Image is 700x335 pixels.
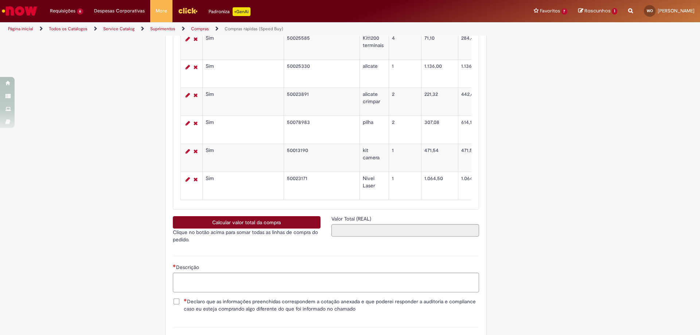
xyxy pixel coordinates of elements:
[233,7,250,16] p: +GenAi
[192,119,199,128] a: Remover linha 4
[284,88,359,116] td: 50023891
[184,147,192,156] a: Editar Linha 5
[50,7,75,15] span: Requisições
[178,5,198,16] img: click_logo_yellow_360x200.png
[191,26,209,32] a: Compras
[184,35,192,43] a: Editar Linha 1
[192,147,199,156] a: Remover linha 5
[284,60,359,88] td: 50025330
[284,172,359,200] td: 50023171
[209,7,250,16] div: Padroniza
[331,224,479,237] input: Valor Total (REAL)
[389,172,421,200] td: 1
[202,116,284,144] td: Sim
[331,215,373,222] label: Somente leitura - Valor Total (REAL)
[176,264,201,270] span: Descrição
[578,8,617,15] a: Rascunhos
[173,229,320,243] p: Clique no botão acima para somar todas as linhas de compra do pedido.
[8,26,33,32] a: Página inicial
[1,4,38,18] img: ServiceNow
[421,172,458,200] td: 1.064,50
[184,119,192,128] a: Editar Linha 4
[202,60,284,88] td: Sim
[5,22,461,36] ul: Trilhas de página
[421,32,458,60] td: 71,10
[647,8,653,13] span: WO
[458,144,505,172] td: 471,54
[389,88,421,116] td: 2
[184,175,192,184] a: Editar Linha 6
[192,35,199,43] a: Remover linha 1
[192,63,199,71] a: Remover linha 2
[184,299,187,301] span: Necessários
[202,32,284,60] td: Sim
[202,144,284,172] td: Sim
[359,88,389,116] td: alicate crimpar
[458,88,505,116] td: 442,64
[173,216,320,229] button: Calcular valor total da compra
[540,7,560,15] span: Favoritos
[421,116,458,144] td: 307,08
[359,172,389,200] td: Nivel Laser
[225,26,283,32] a: Compras rápidas (Speed Buy)
[173,273,479,292] textarea: Descrição
[421,144,458,172] td: 471,54
[359,116,389,144] td: pilha
[184,63,192,71] a: Editar Linha 2
[184,91,192,100] a: Editar Linha 3
[202,172,284,200] td: Sim
[284,144,359,172] td: 50013190
[156,7,167,15] span: More
[103,26,135,32] a: Service Catalog
[359,32,389,60] td: Kit1200 terminais
[389,60,421,88] td: 1
[202,88,284,116] td: Sim
[389,144,421,172] td: 1
[359,144,389,172] td: kit camera
[612,8,617,15] span: 1
[421,60,458,88] td: 1.136,00
[192,91,199,100] a: Remover linha 3
[561,8,568,15] span: 7
[359,60,389,88] td: alicate
[173,264,176,267] span: Necessários
[389,116,421,144] td: 2
[458,116,505,144] td: 614,16
[331,215,373,222] span: Somente leitura - Valor Total (REAL)
[421,88,458,116] td: 221,32
[184,298,479,312] span: Declaro que as informações preenchidas correspondem a cotação anexada e que poderei responder a a...
[284,116,359,144] td: 50078983
[458,172,505,200] td: 1.064,50
[150,26,175,32] a: Suprimentos
[49,26,87,32] a: Todos os Catálogos
[658,8,695,14] span: [PERSON_NAME]
[192,175,199,184] a: Remover linha 6
[389,32,421,60] td: 4
[94,7,145,15] span: Despesas Corporativas
[458,32,505,60] td: 284,40
[284,32,359,60] td: 50025585
[458,60,505,88] td: 1.136,00
[77,8,83,15] span: 6
[584,7,611,14] span: Rascunhos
